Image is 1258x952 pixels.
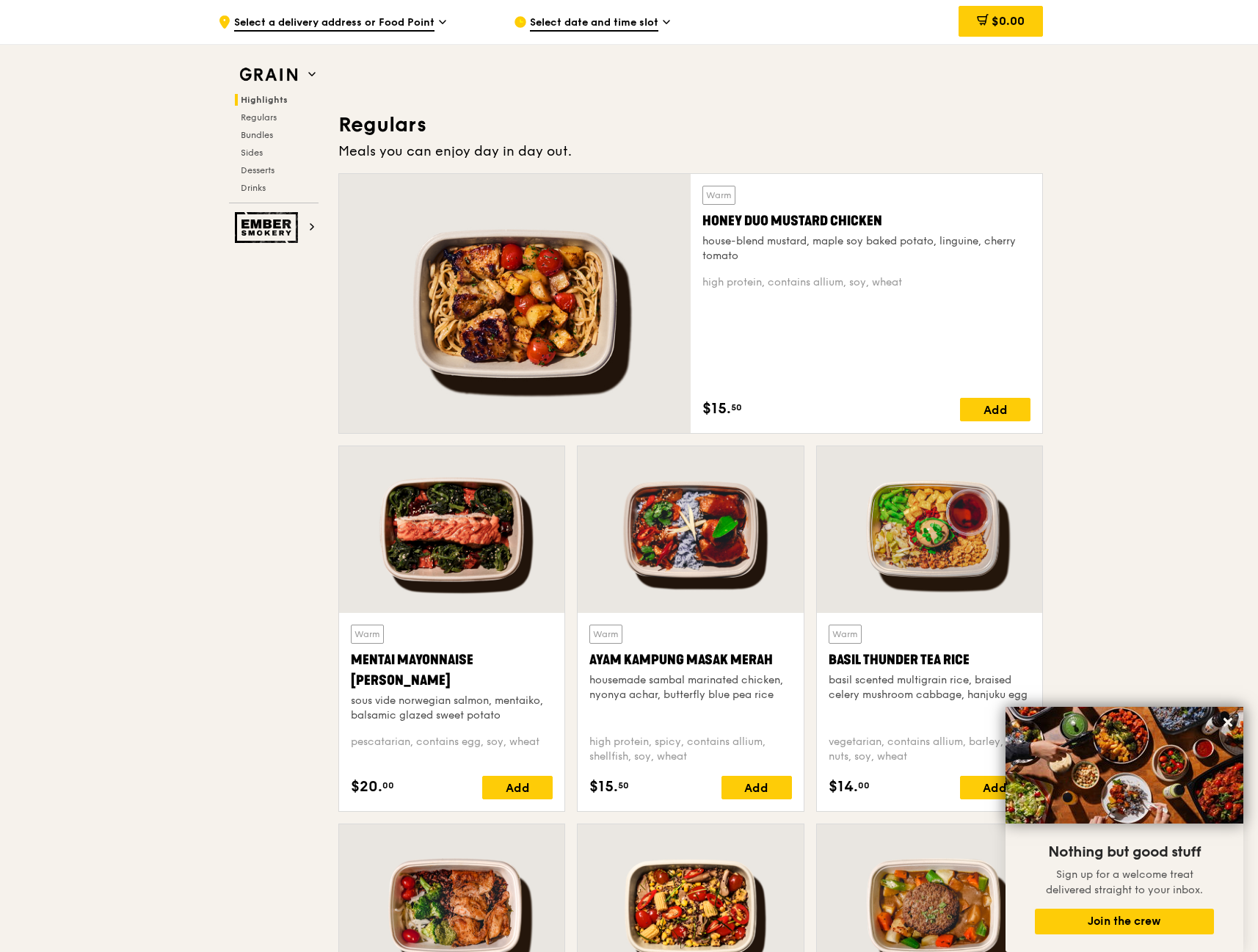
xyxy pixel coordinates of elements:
[241,148,263,158] span: Sides
[618,780,629,791] span: 50
[1046,868,1203,896] span: Sign up for a welcome treat delivered straight to your inbox.
[702,275,1030,290] div: high protein, contains allium, soy, wheat
[702,398,731,420] span: $15.
[702,234,1030,264] div: house-blend mustard, maple soy baked potato, linguine, cherry tomato
[482,776,553,799] div: Add
[721,776,792,799] div: Add
[1048,843,1201,861] span: Nothing but good stuff
[241,112,277,123] span: Regulars
[589,673,791,702] div: housemade sambal marinated chicken, nyonya achar, butterfly blue pea rice
[338,112,1043,138] h3: Regulars
[351,735,553,764] div: pescatarian, contains egg, soy, wheat
[241,130,273,140] span: Bundles
[589,776,618,798] span: $15.
[382,780,394,791] span: 00
[731,401,742,413] span: 50
[589,735,791,764] div: high protein, spicy, contains allium, shellfish, soy, wheat
[351,625,384,644] div: Warm
[530,15,658,32] span: Select date and time slot
[829,625,862,644] div: Warm
[351,694,553,723] div: sous vide norwegian salmon, mentaiko, balsamic glazed sweet potato
[702,211,1030,231] div: Honey Duo Mustard Chicken
[960,398,1030,421] div: Add
[858,780,870,791] span: 00
[241,165,274,175] span: Desserts
[235,62,302,88] img: Grain web logo
[351,650,553,691] div: Mentai Mayonnaise [PERSON_NAME]
[338,141,1043,161] div: Meals you can enjoy day in day out.
[235,212,302,243] img: Ember Smokery web logo
[992,14,1025,28] span: $0.00
[589,650,791,670] div: Ayam Kampung Masak Merah
[960,776,1030,799] div: Add
[589,625,622,644] div: Warm
[702,186,735,205] div: Warm
[351,776,382,798] span: $20.
[241,183,266,193] span: Drinks
[1035,909,1214,934] button: Join the crew
[829,673,1030,702] div: basil scented multigrain rice, braised celery mushroom cabbage, hanjuku egg
[241,95,288,105] span: Highlights
[234,15,435,32] span: Select a delivery address or Food Point
[1216,711,1240,734] button: Close
[829,776,858,798] span: $14.
[829,735,1030,764] div: vegetarian, contains allium, barley, egg, nuts, soy, wheat
[1006,707,1243,824] img: DSC07876-Edit02-Large.jpeg
[829,650,1030,670] div: Basil Thunder Tea Rice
